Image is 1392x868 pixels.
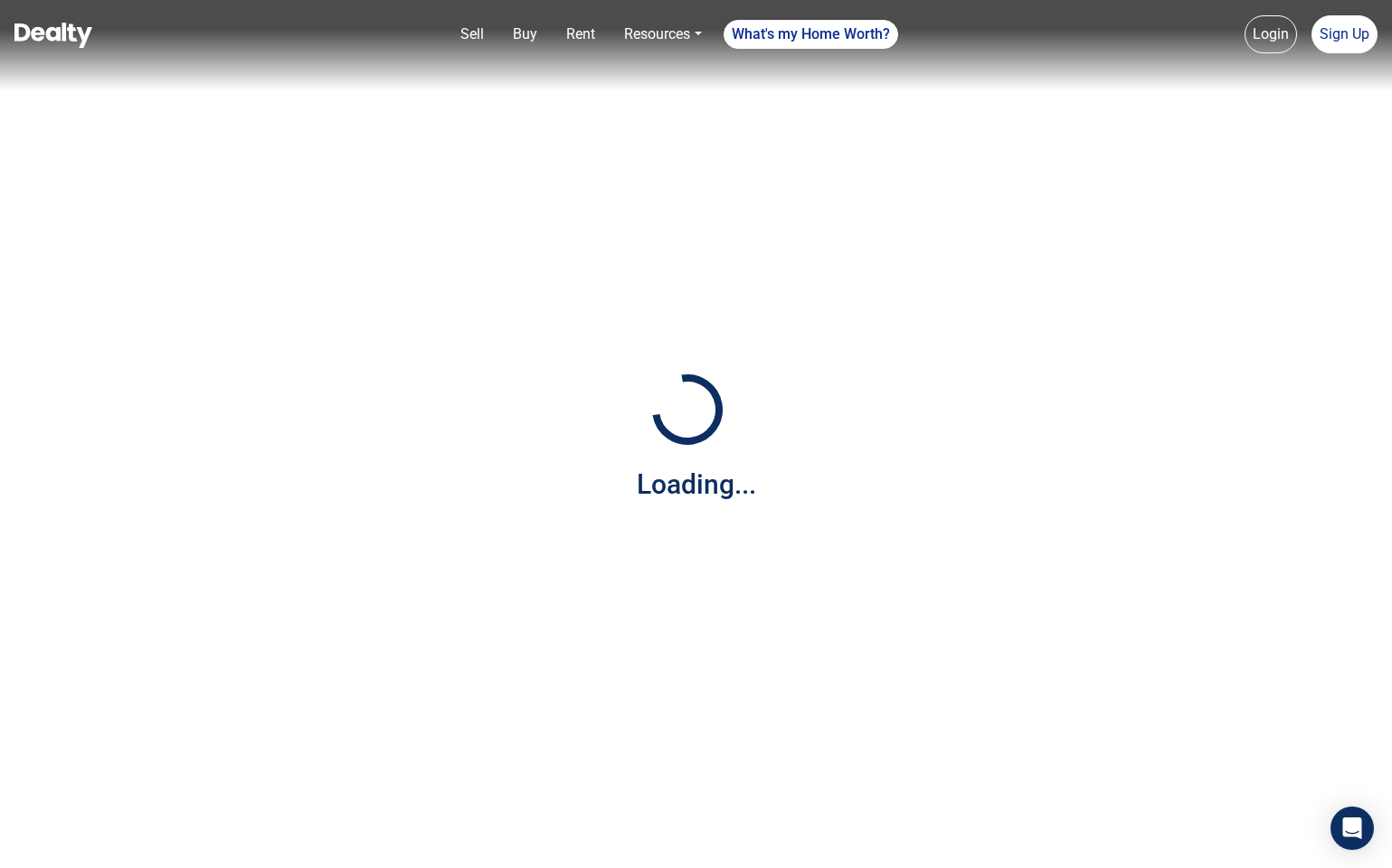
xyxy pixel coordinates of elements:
[559,16,602,52] a: Rent
[1312,15,1378,53] a: Sign Up
[453,16,491,52] a: Sell
[9,814,63,868] iframe: BigID CMP Widget
[637,464,756,505] div: Loading...
[14,23,92,48] img: Dealty - Buy, Sell & Rent Homes
[1330,807,1374,850] div: Open Intercom Messenger
[506,16,544,52] a: Buy
[724,20,898,49] a: What's my Home Worth?
[642,364,733,455] img: Loading
[1245,15,1297,53] a: Login
[617,16,708,52] a: Resources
